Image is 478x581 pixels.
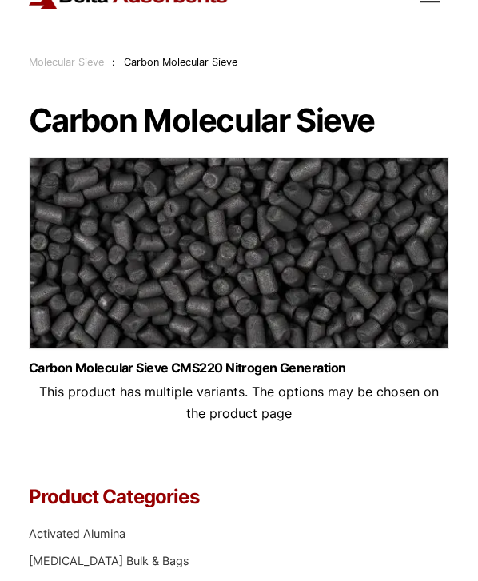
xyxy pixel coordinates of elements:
[29,554,189,567] a: [MEDICAL_DATA] Bulk & Bags
[29,361,449,375] a: Carbon Molecular Sieve CMS220 Nitrogen Generation
[29,56,104,68] a: Molecular Sieve
[29,527,125,540] a: Activated Alumina
[124,56,237,68] span: Carbon Molecular Sieve
[112,56,115,68] span: :
[29,157,449,357] img: Carbon Molecular Sieve
[29,487,449,507] h4: Product Categories
[39,384,439,421] span: This product has multiple variants. The options may be chosen on the product page
[29,103,449,138] h1: Carbon Molecular Sieve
